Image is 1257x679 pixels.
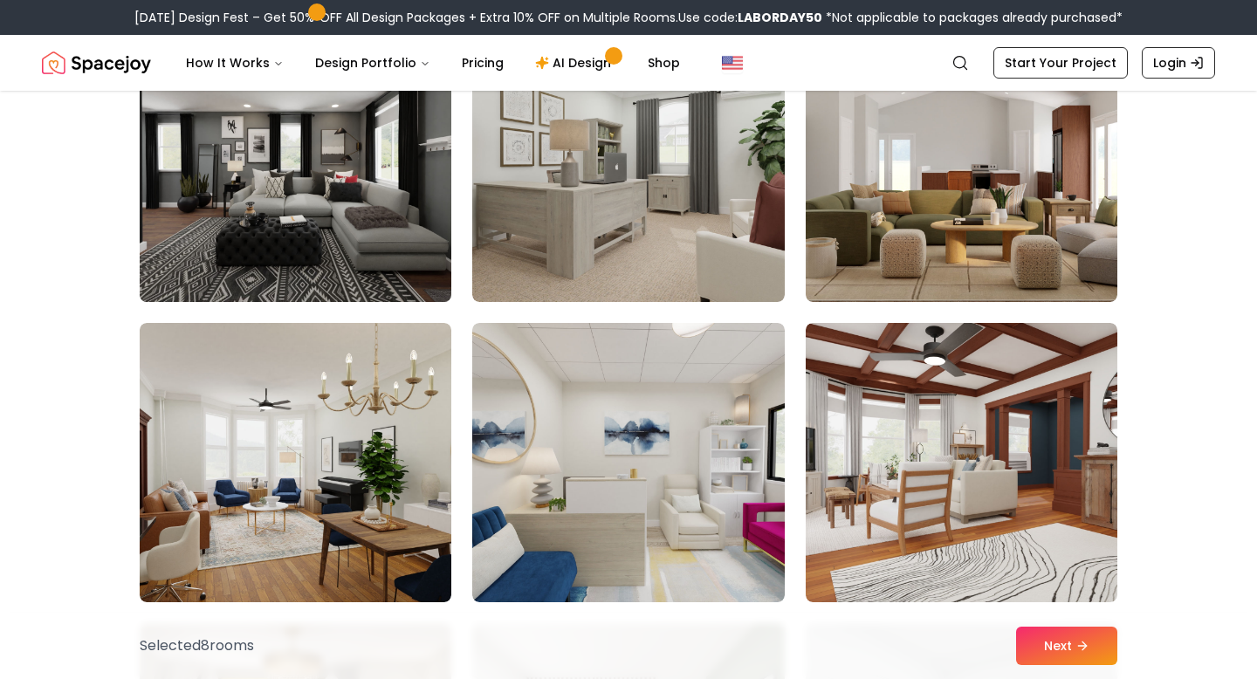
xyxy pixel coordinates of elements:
[42,35,1215,91] nav: Global
[172,45,298,80] button: How It Works
[448,45,518,80] a: Pricing
[1016,627,1117,665] button: Next
[140,635,254,656] p: Selected 8 room s
[172,45,694,80] nav: Main
[722,52,743,73] img: United States
[806,23,1117,302] img: Room room-72
[472,23,784,302] img: Room room-71
[132,16,459,309] img: Room room-70
[472,323,784,602] img: Room room-74
[1142,47,1215,79] a: Login
[634,45,694,80] a: Shop
[806,323,1117,602] img: Room room-75
[134,9,1123,26] div: [DATE] Design Fest – Get 50% OFF All Design Packages + Extra 10% OFF on Multiple Rooms.
[678,9,822,26] span: Use code:
[822,9,1123,26] span: *Not applicable to packages already purchased*
[521,45,630,80] a: AI Design
[301,45,444,80] button: Design Portfolio
[993,47,1128,79] a: Start Your Project
[140,323,451,602] img: Room room-73
[738,9,822,26] b: LABORDAY50
[42,45,151,80] img: Spacejoy Logo
[42,45,151,80] a: Spacejoy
